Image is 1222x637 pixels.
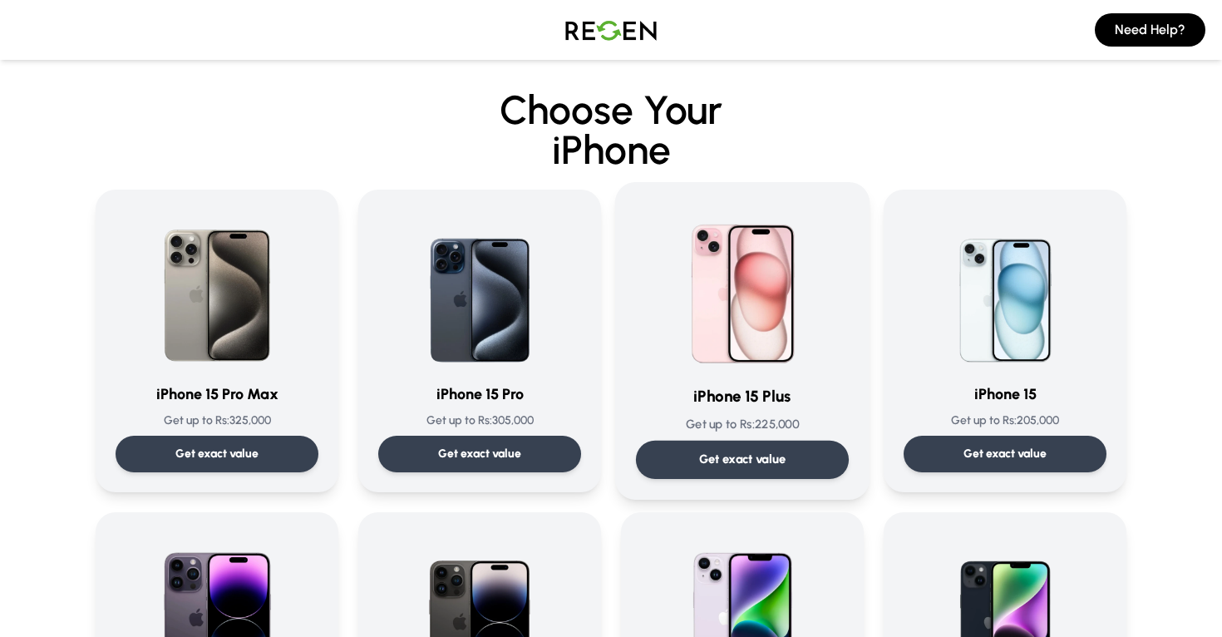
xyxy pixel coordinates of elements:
img: iPhone 15 [925,210,1085,369]
p: Get up to Rs: 225,000 [636,416,849,433]
h3: iPhone 15 [904,383,1106,406]
p: Get exact value [699,451,786,468]
p: Get exact value [438,446,521,462]
img: iPhone 15 Pro Max [137,210,297,369]
p: Get exact value [963,446,1047,462]
p: Get up to Rs: 205,000 [904,412,1106,429]
p: Get up to Rs: 305,000 [378,412,581,429]
h3: iPhone 15 Pro [378,383,581,406]
h3: iPhone 15 Pro Max [116,383,318,406]
p: Get exact value [175,446,259,462]
img: Logo [553,7,669,53]
span: Choose Your [500,86,722,134]
button: Need Help? [1095,13,1205,47]
img: iPhone 15 Plus [658,203,826,371]
p: Get up to Rs: 325,000 [116,412,318,429]
span: iPhone [96,130,1126,170]
img: iPhone 15 Pro [400,210,559,369]
h3: iPhone 15 Plus [636,385,849,409]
